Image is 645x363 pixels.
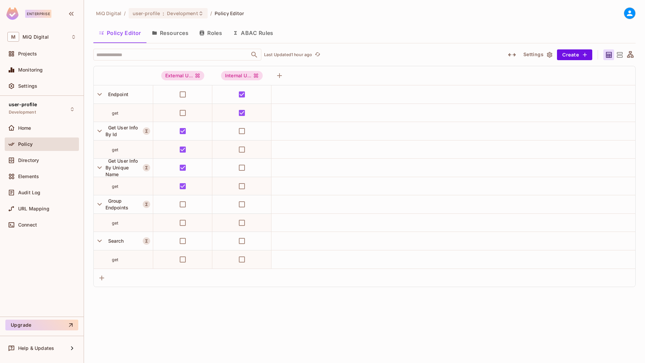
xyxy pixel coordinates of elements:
[18,83,37,89] span: Settings
[250,50,259,59] button: Open
[105,125,138,137] span: Get User Info By Id
[18,125,31,131] span: Home
[105,91,128,97] span: Endpoint
[162,11,165,16] span: :
[9,110,36,115] span: Development
[18,346,54,351] span: Help & Updates
[112,147,118,152] span: get
[227,25,279,41] button: ABAC Rules
[312,51,321,59] span: Click to refresh data
[18,158,39,163] span: Directory
[161,71,204,80] div: External U...
[18,51,37,56] span: Projects
[143,201,150,208] button: A Resource Set is a dynamically conditioned resource, defined by real-time criteria.
[315,51,320,58] span: refresh
[521,49,554,60] button: Settings
[194,25,227,41] button: Roles
[143,127,150,135] button: A Resource Set is a dynamically conditioned resource, defined by real-time criteria.
[105,238,124,244] span: Search
[7,32,19,42] span: M
[18,222,37,228] span: Connect
[18,206,49,211] span: URL Mapping
[124,10,126,16] li: /
[6,7,18,20] img: SReyMgAAAABJRU5ErkJggg==
[215,10,244,16] span: Policy Editor
[23,34,49,40] span: Workspace: MiQ Digital
[146,25,194,41] button: Resources
[167,10,198,16] span: Development
[313,51,321,59] button: refresh
[96,10,121,16] span: the active workspace
[221,71,263,80] span: Internal User
[18,67,43,73] span: Monitoring
[105,198,128,210] span: Group Endpoints
[112,111,118,116] span: get
[264,52,312,57] p: Last Updated 1 hour ago
[133,10,160,16] span: user-profile
[143,237,150,245] button: A Resource Set is a dynamically conditioned resource, defined by real-time criteria.
[112,257,118,262] span: get
[210,10,212,16] li: /
[112,220,118,226] span: get
[557,49,592,60] button: Create
[18,190,40,195] span: Audit Log
[9,102,37,107] span: user-profile
[143,164,150,171] button: A Resource Set is a dynamically conditioned resource, defined by real-time criteria.
[25,10,51,18] div: Enterprise
[5,320,78,330] button: Upgrade
[221,71,263,80] div: Internal U...
[112,184,118,189] span: get
[93,25,146,41] button: Policy Editor
[161,71,204,80] span: External User
[18,174,39,179] span: Elements
[105,158,138,177] span: Get User Info By Unique Name
[18,142,33,147] span: Policy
